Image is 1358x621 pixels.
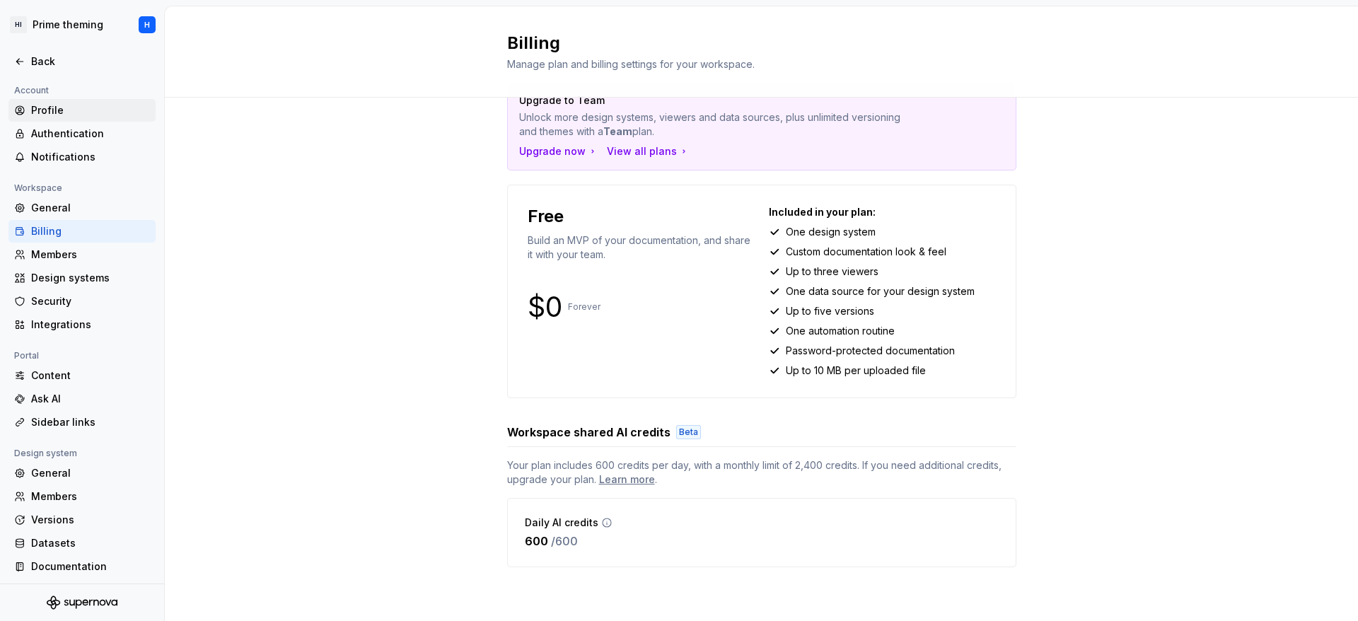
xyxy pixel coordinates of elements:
[31,318,150,332] div: Integrations
[31,559,150,574] div: Documentation
[8,388,156,410] a: Ask AI
[144,19,150,30] div: H
[8,180,68,197] div: Workspace
[8,485,156,508] a: Members
[8,445,83,462] div: Design system
[528,298,562,315] p: $0
[31,201,150,215] div: General
[528,233,755,262] p: Build an MVP of your documentation, and share it with your team.
[676,425,701,439] div: Beta
[786,364,926,378] p: Up to 10 MB per uploaded file
[519,144,598,158] button: Upgrade now
[519,93,905,108] p: Upgrade to Team
[8,82,54,99] div: Account
[31,224,150,238] div: Billing
[8,347,45,364] div: Portal
[8,411,156,434] a: Sidebar links
[8,99,156,122] a: Profile
[8,220,156,243] a: Billing
[607,144,690,158] button: View all plans
[8,313,156,336] a: Integrations
[10,16,27,33] div: HI
[525,516,598,530] p: Daily AI credits
[786,304,874,318] p: Up to five versions
[31,415,150,429] div: Sidebar links
[31,150,150,164] div: Notifications
[786,324,895,338] p: One automation routine
[8,197,156,219] a: General
[31,271,150,285] div: Design systems
[769,205,996,219] p: Included in your plan:
[8,50,156,73] a: Back
[528,205,564,228] p: Free
[8,364,156,387] a: Content
[31,127,150,141] div: Authentication
[603,125,632,137] strong: Team
[31,466,150,480] div: General
[8,462,156,484] a: General
[8,509,156,531] a: Versions
[8,122,156,145] a: Authentication
[519,110,905,139] p: Unlock more design systems, viewers and data sources, plus unlimited versioning and themes with a...
[31,54,150,69] div: Back
[47,596,117,610] svg: Supernova Logo
[31,248,150,262] div: Members
[33,18,103,32] div: Prime theming
[8,146,156,168] a: Notifications
[786,344,955,358] p: Password-protected documentation
[786,265,878,279] p: Up to three viewers
[31,489,150,504] div: Members
[31,513,150,527] div: Versions
[551,533,578,550] p: / 600
[507,32,999,54] h2: Billing
[8,243,156,266] a: Members
[8,532,156,555] a: Datasets
[8,290,156,313] a: Security
[31,536,150,550] div: Datasets
[3,9,161,40] button: HIPrime themingH
[786,284,975,298] p: One data source for your design system
[507,424,671,441] h3: Workspace shared AI credits
[8,555,156,578] a: Documentation
[786,245,946,259] p: Custom documentation look & feel
[525,533,548,550] p: 600
[786,225,876,239] p: One design system
[31,368,150,383] div: Content
[599,472,655,487] a: Learn more
[507,58,755,70] span: Manage plan and billing settings for your workspace.
[568,301,600,313] p: Forever
[31,294,150,308] div: Security
[31,392,150,406] div: Ask AI
[31,103,150,117] div: Profile
[8,267,156,289] a: Design systems
[507,458,1016,487] span: Your plan includes 600 credits per day, with a monthly limit of 2,400 credits. If you need additi...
